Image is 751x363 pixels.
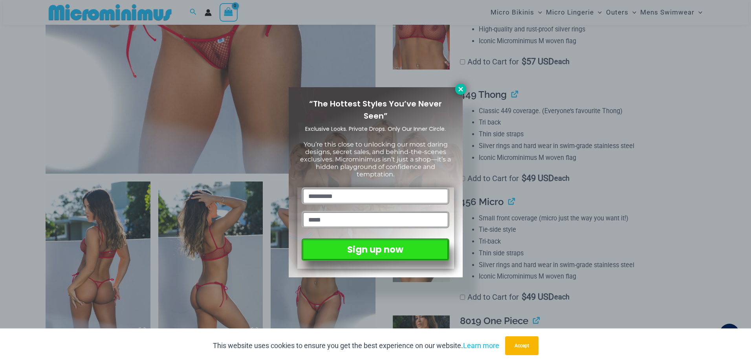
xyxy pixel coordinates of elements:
span: You’re this close to unlocking our most daring designs, secret sales, and behind-the-scenes exclu... [300,141,451,178]
a: Learn more [463,341,499,350]
button: Accept [505,336,539,355]
p: This website uses cookies to ensure you get the best experience on our website. [213,340,499,352]
button: Close [455,84,466,95]
span: “The Hottest Styles You’ve Never Seen” [309,98,442,121]
button: Sign up now [302,238,449,261]
span: Exclusive Looks. Private Drops. Only Our Inner Circle. [305,125,446,133]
